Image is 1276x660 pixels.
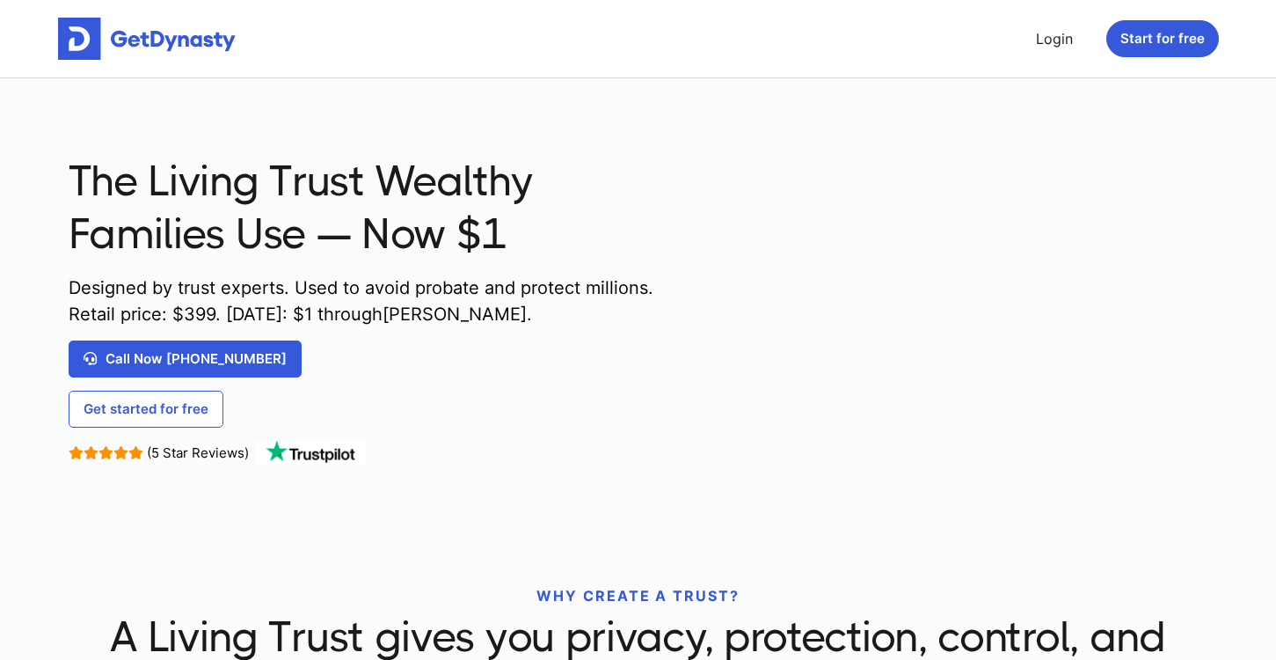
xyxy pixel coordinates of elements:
span: Designed by trust experts. Used to avoid probate and protect millions. Retail price: $ 399 . [DAT... [69,275,661,327]
img: TrustPilot Logo [253,441,368,466]
p: WHY CREATE A TRUST? [69,585,1208,606]
img: trust-on-cellphone [674,122,1221,497]
a: Get started for free [69,391,223,428]
img: Get started for free with Dynasty Trust Company [58,18,236,60]
a: Login [1029,21,1080,56]
span: The Living Trust Wealthy Families Use — Now $1 [69,155,661,261]
span: (5 Star Reviews) [147,444,249,461]
a: Call Now [PHONE_NUMBER] [69,341,302,378]
button: Start for free [1106,20,1219,57]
